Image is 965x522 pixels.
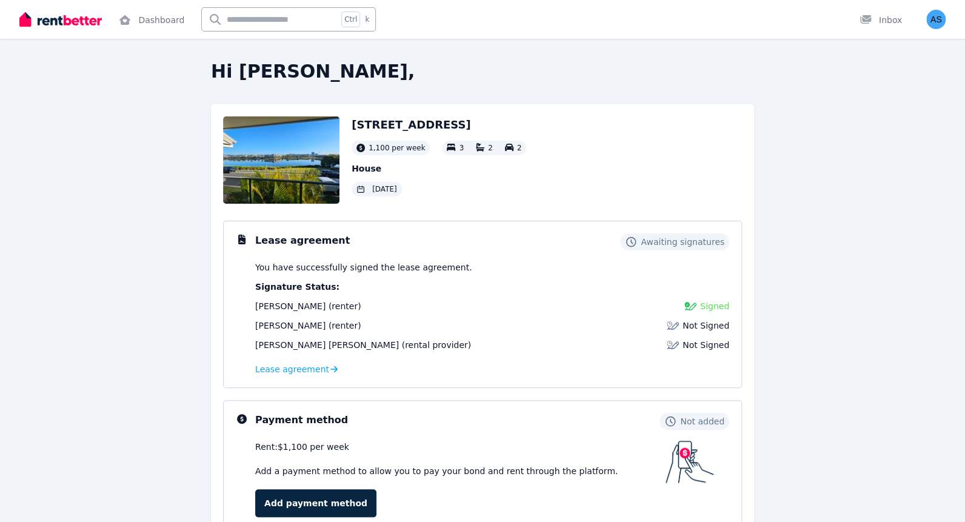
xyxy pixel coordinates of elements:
img: Lease not signed [667,339,679,351]
span: Lease agreement [255,363,329,375]
div: (rental provider) [255,339,471,351]
span: 2 [488,144,493,152]
span: Signed [700,300,729,312]
span: Awaiting signatures [641,236,724,248]
span: 3 [459,144,464,152]
img: Lease not signed [667,320,679,332]
a: Add payment method [255,489,376,517]
img: RentBetter [19,10,102,28]
p: You have successfully signed the lease agreement. [255,261,729,273]
p: House [352,162,526,175]
img: Property Url [223,116,339,204]
img: Payment method [666,441,714,483]
img: Annabel Sammut [926,10,946,29]
span: [PERSON_NAME] [255,301,326,311]
span: 2 [517,144,522,152]
span: [DATE] [372,184,397,194]
div: (renter) [255,300,361,312]
div: (renter) [255,320,361,332]
span: [PERSON_NAME] [PERSON_NAME] [255,340,399,350]
span: [PERSON_NAME] [255,321,326,330]
div: Rent: $1,100 per week [255,441,666,453]
h2: Hi [PERSON_NAME], [211,61,754,82]
img: Signed Lease [684,300,696,312]
span: Not added [680,415,724,427]
span: 1,100 per week [369,143,425,153]
h3: Lease agreement [255,233,350,248]
a: Lease agreement [255,363,338,375]
p: Add a payment method to allow you to pay your bond and rent through the platform. [255,465,666,477]
h2: [STREET_ADDRESS] [352,116,526,133]
span: Not Signed [683,320,729,332]
p: Signature Status: [255,281,729,293]
span: Ctrl [341,12,360,27]
h3: Payment method [255,413,348,427]
span: Not Signed [683,339,729,351]
span: k [365,15,369,24]
div: Inbox [860,14,902,26]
